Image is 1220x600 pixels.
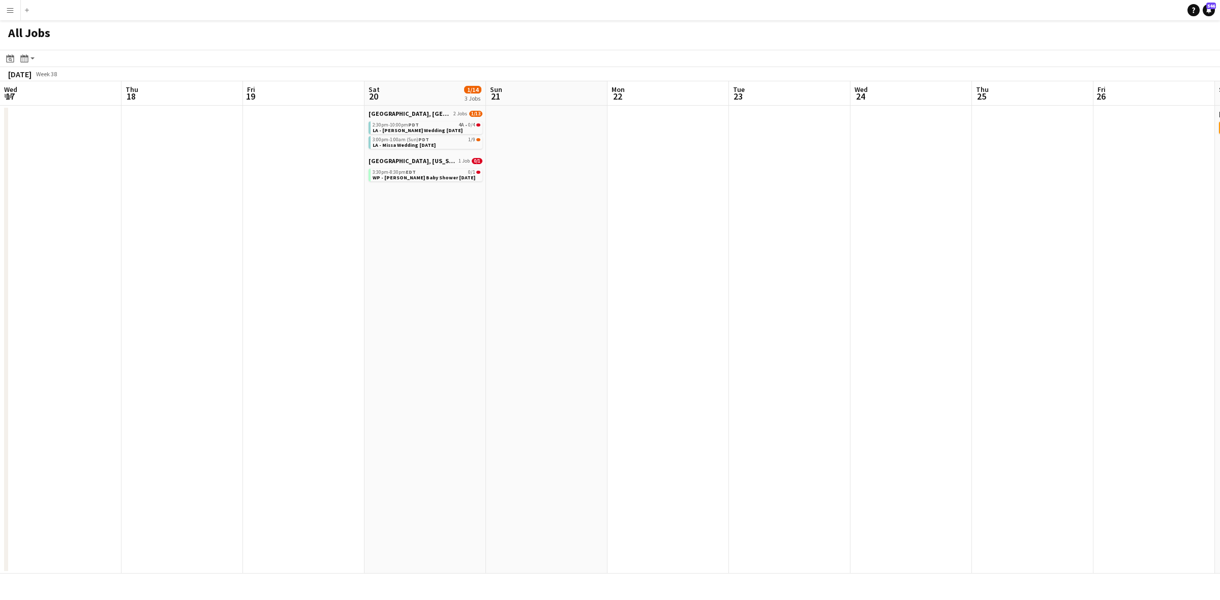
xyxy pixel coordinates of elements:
[476,123,480,127] span: 0/4
[459,158,470,164] span: 1 Job
[733,85,745,94] span: Tue
[418,136,429,143] span: PDT
[464,86,481,93] span: 1/14
[610,90,625,102] span: 22
[1203,4,1215,16] a: 546
[4,85,17,94] span: Wed
[34,70,59,78] span: Week 38
[8,69,32,79] div: [DATE]
[126,85,138,94] span: Thu
[1097,85,1106,94] span: Fri
[373,122,480,128] div: •
[373,170,416,175] span: 3:30pm-8:30pm
[612,85,625,94] span: Mon
[408,121,419,128] span: PDT
[369,110,482,157] div: [GEOGRAPHIC_DATA], [GEOGRAPHIC_DATA]2 Jobs1/132:30pm-10:00pmPDT4A•0/4LA - [PERSON_NAME] Wedding [...
[373,127,463,134] span: LA - Christy Arbuckle Wedding 9.20.25
[369,157,482,165] a: [GEOGRAPHIC_DATA], [US_STATE]1 Job0/1
[1096,90,1106,102] span: 26
[476,171,480,174] span: 0/1
[855,85,868,94] span: Wed
[853,90,868,102] span: 24
[373,142,436,148] span: LA - Missa Wedding 9.20.25
[373,137,429,142] span: 3:00pm-1:00am (Sun)
[369,157,482,183] div: [GEOGRAPHIC_DATA], [US_STATE]1 Job0/13:30pm-8:30pmEDT0/1WP - [PERSON_NAME] Baby Shower [DATE]
[367,90,380,102] span: 20
[489,90,502,102] span: 21
[465,94,481,102] div: 3 Jobs
[476,138,480,141] span: 1/9
[472,158,482,164] span: 0/1
[124,90,138,102] span: 18
[490,85,502,94] span: Sun
[1206,3,1216,9] span: 546
[373,121,480,133] a: 2:30pm-10:00pmPDT4A•0/4LA - [PERSON_NAME] Wedding [DATE]
[468,170,475,175] span: 0/1
[369,157,456,165] span: West Palm Beach, Florida
[731,90,745,102] span: 23
[369,110,482,117] a: [GEOGRAPHIC_DATA], [GEOGRAPHIC_DATA]2 Jobs1/13
[246,90,255,102] span: 19
[373,174,475,181] span: WP - Devi Schneider Baby Shower 9.20.25
[373,169,480,180] a: 3:30pm-8:30pmEDT0/1WP - [PERSON_NAME] Baby Shower [DATE]
[459,122,464,128] span: 4A
[247,85,255,94] span: Fri
[3,90,17,102] span: 17
[369,85,380,94] span: Sat
[373,122,419,128] span: 2:30pm-10:00pm
[468,137,475,142] span: 1/9
[453,111,467,117] span: 2 Jobs
[373,136,480,148] a: 3:00pm-1:00am (Sun)PDT1/9LA - Missa Wedding [DATE]
[468,122,475,128] span: 0/4
[974,90,989,102] span: 25
[406,169,416,175] span: EDT
[469,111,482,117] span: 1/13
[369,110,451,117] span: Los Angeles, CA
[976,85,989,94] span: Thu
